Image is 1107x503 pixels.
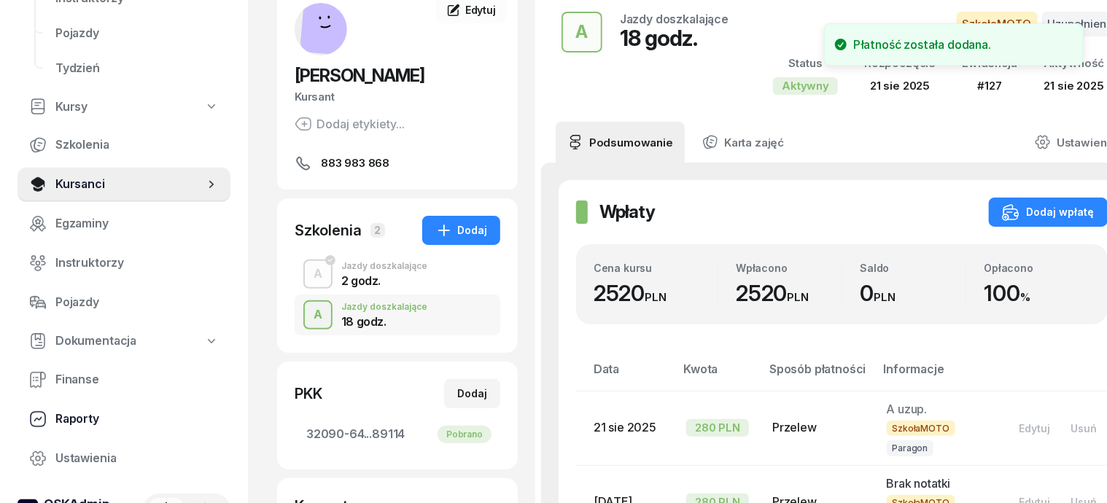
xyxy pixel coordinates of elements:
[1009,416,1061,440] button: Edytuj
[295,220,362,241] div: Szkolenia
[55,293,219,312] span: Pojazdy
[874,290,896,304] small: PLN
[620,25,729,51] div: 18 godz.
[1044,54,1105,73] div: Aktywność
[295,87,500,106] div: Kursant
[303,300,333,330] button: A
[295,417,500,452] a: 32090-64...89114Pobrano
[18,441,230,476] a: Ustawienia
[295,295,500,335] button: AJazdy doszkalające18 godz.
[18,128,230,163] a: Szkolenia
[295,115,405,133] button: Dodaj etykiety...
[18,324,230,358] a: Dokumentacja
[875,359,998,391] th: Informacje
[562,12,602,52] button: A
[341,275,427,286] div: 2 godz.
[370,223,385,238] span: 2
[18,167,230,202] a: Kursanci
[887,476,951,491] span: Brak notatki
[887,402,928,416] span: A uzup.
[853,36,991,53] div: Płatność została dodana.
[1044,77,1105,95] div: 21 sie 2025
[887,440,934,456] span: Paragon
[599,200,655,224] h2: Wpłaty
[295,155,500,172] a: 883 983 868
[978,79,1002,93] span: #127
[55,449,219,468] span: Ustawienia
[55,254,219,273] span: Instruktorzy
[887,421,955,436] span: SzkołaMOTO
[308,303,328,327] div: A
[55,214,219,233] span: Egzaminy
[465,4,496,16] span: Edytuj
[435,222,487,239] div: Dodaj
[18,402,230,437] a: Raporty
[736,280,842,307] div: 2520
[55,59,219,78] span: Tydzień
[570,17,594,47] div: A
[55,98,88,117] span: Kursy
[576,359,675,391] th: Data
[1071,422,1098,434] div: Usuń
[321,155,389,172] span: 883 983 868
[18,285,230,320] a: Pojazdy
[18,206,230,241] a: Egzaminy
[55,332,136,351] span: Dokumentacja
[957,12,1038,36] span: SzkołaMOTO
[306,425,489,444] span: 32090-64...89114
[675,359,761,391] th: Kwota
[55,175,204,194] span: Kursanci
[444,379,500,408] button: Dodaj
[55,24,219,43] span: Pojazdy
[44,51,230,86] a: Tydzień
[341,316,427,327] div: 18 godz.
[295,65,424,86] span: [PERSON_NAME]
[1020,290,1030,304] small: %
[1019,422,1051,434] div: Edytuj
[556,122,685,163] a: Podsumowanie
[55,410,219,429] span: Raporty
[691,122,796,163] a: Karta zajęć
[594,280,718,307] div: 2520
[984,262,1089,274] div: Opłacono
[457,385,487,402] div: Dodaj
[303,260,333,289] button: A
[860,280,966,307] div: 0
[686,419,749,437] div: 280 PLN
[295,383,322,404] div: PKK
[773,77,838,95] div: Aktywny
[44,16,230,51] a: Pojazdy
[788,290,809,304] small: PLN
[18,362,230,397] a: Finanse
[645,290,667,304] small: PLN
[308,262,328,286] div: A
[438,426,492,443] div: Pobrano
[984,280,1089,307] div: 100
[295,254,500,295] button: AJazdy doszkalające2 godz.
[18,246,230,281] a: Instruktorzy
[422,216,500,245] button: Dodaj
[18,90,230,124] a: Kursy
[341,303,427,311] div: Jazdy doszkalające
[594,420,656,434] span: 21 sie 2025
[594,262,718,274] div: Cena kursu
[1002,203,1095,221] div: Dodaj wpłatę
[870,79,930,93] span: 21 sie 2025
[55,136,219,155] span: Szkolenia
[55,370,219,389] span: Finanse
[773,54,838,73] div: Status
[341,262,427,270] div: Jazdy doszkalające
[772,418,863,437] div: Przelew
[761,359,874,391] th: Sposób płatności
[736,262,842,274] div: Wpłacono
[620,13,729,25] div: Jazdy doszkalające
[860,262,966,274] div: Saldo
